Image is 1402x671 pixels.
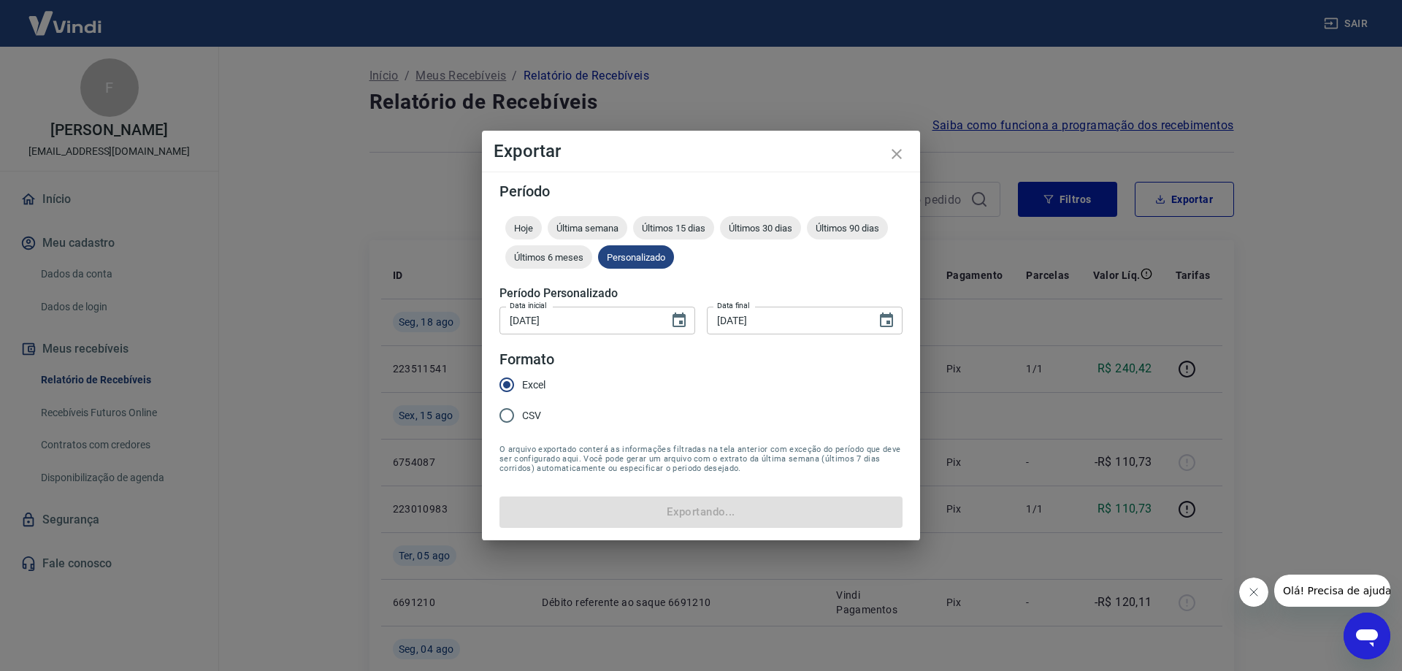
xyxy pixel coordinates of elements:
[598,252,674,263] span: Personalizado
[499,445,903,473] span: O arquivo exportado conterá as informações filtradas na tela anterior com exceção do período que ...
[720,223,801,234] span: Últimos 30 dias
[499,184,903,199] h5: Período
[499,307,659,334] input: DD/MM/YYYY
[505,252,592,263] span: Últimos 6 meses
[510,300,547,311] label: Data inicial
[872,306,901,335] button: Choose date, selected date is 15 de ago de 2025
[598,245,674,269] div: Personalizado
[879,137,914,172] button: close
[548,216,627,239] div: Última semana
[717,300,750,311] label: Data final
[1274,575,1390,607] iframe: Mensagem da empresa
[522,377,545,393] span: Excel
[499,286,903,301] h5: Período Personalizado
[9,10,123,22] span: Olá! Precisa de ajuda?
[505,216,542,239] div: Hoje
[720,216,801,239] div: Últimos 30 dias
[522,408,541,423] span: CSV
[548,223,627,234] span: Última semana
[494,142,908,160] h4: Exportar
[633,223,714,234] span: Últimos 15 dias
[807,223,888,234] span: Últimos 90 dias
[807,216,888,239] div: Últimos 90 dias
[707,307,866,334] input: DD/MM/YYYY
[505,223,542,234] span: Hoje
[1344,613,1390,659] iframe: Botão para abrir a janela de mensagens
[499,349,554,370] legend: Formato
[505,245,592,269] div: Últimos 6 meses
[633,216,714,239] div: Últimos 15 dias
[1239,578,1268,607] iframe: Fechar mensagem
[664,306,694,335] button: Choose date, selected date is 15 de ago de 2025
